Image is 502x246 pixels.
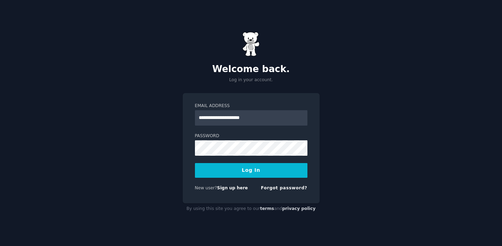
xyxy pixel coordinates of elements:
a: Forgot password? [261,185,307,190]
a: privacy policy [282,206,316,211]
label: Email Address [195,103,307,109]
label: Password [195,133,307,139]
p: Log in your account. [183,77,320,83]
a: terms [260,206,274,211]
img: Gummy Bear [242,32,260,56]
div: By using this site you agree to our and [183,203,320,215]
span: New user? [195,185,217,190]
a: Sign up here [217,185,248,190]
button: Log In [195,163,307,178]
h2: Welcome back. [183,64,320,75]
